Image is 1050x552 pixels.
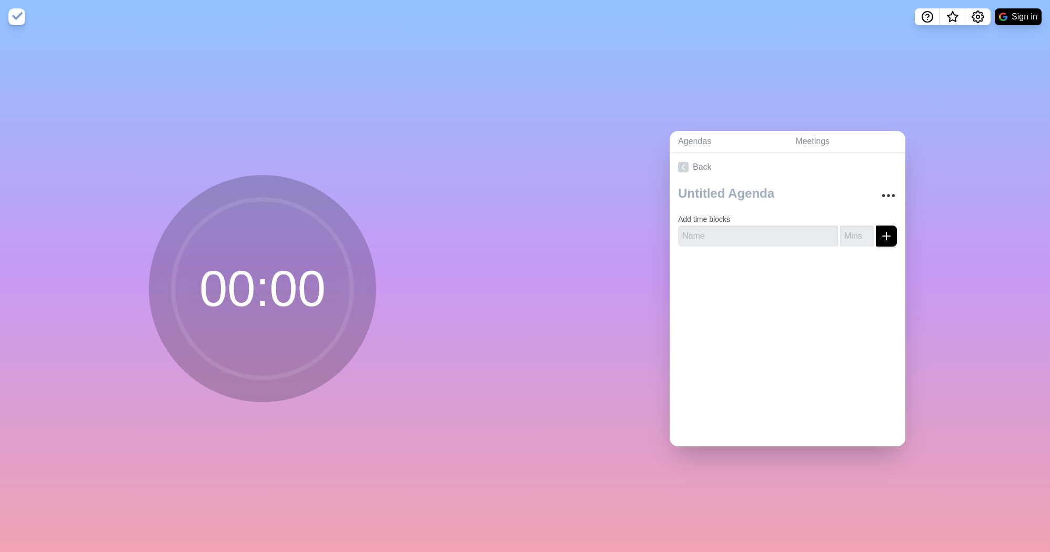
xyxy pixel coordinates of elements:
button: More [878,185,899,206]
input: Name [678,226,838,247]
a: Back [670,152,905,182]
label: Add time blocks [678,215,730,223]
input: Mins [840,226,874,247]
button: What’s new [940,8,965,25]
a: Agendas [670,131,787,152]
img: google logo [999,13,1007,21]
button: Settings [965,8,991,25]
button: Sign in [995,8,1042,25]
img: timeblocks logo [8,8,25,25]
a: Meetings [787,131,905,152]
button: Help [915,8,940,25]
